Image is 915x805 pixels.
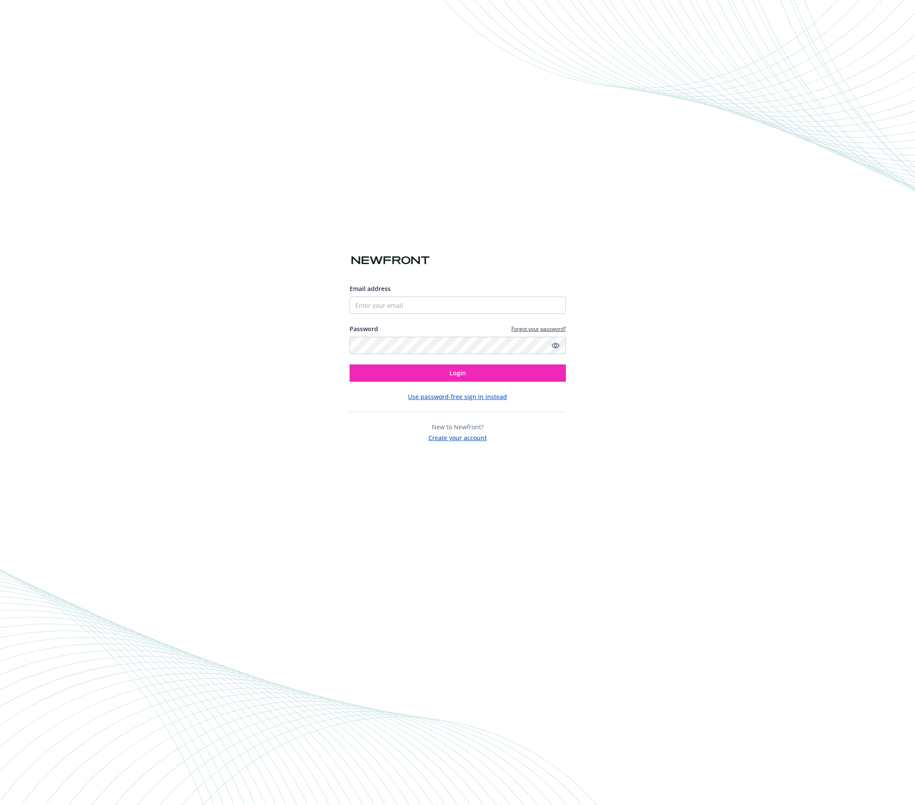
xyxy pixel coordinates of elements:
img: Newfront logo [350,253,431,268]
label: Password [350,324,378,333]
input: Enter your password [350,337,566,354]
button: Create your account [428,431,487,442]
span: Login [449,369,466,377]
a: Forgot your password? [511,325,566,332]
button: Use password-free sign in instead [408,392,507,401]
span: New to Newfront? [432,423,484,431]
span: Email address [350,284,391,293]
button: Login [350,364,566,382]
a: Show password [550,340,561,351]
input: Enter your email [350,297,566,314]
